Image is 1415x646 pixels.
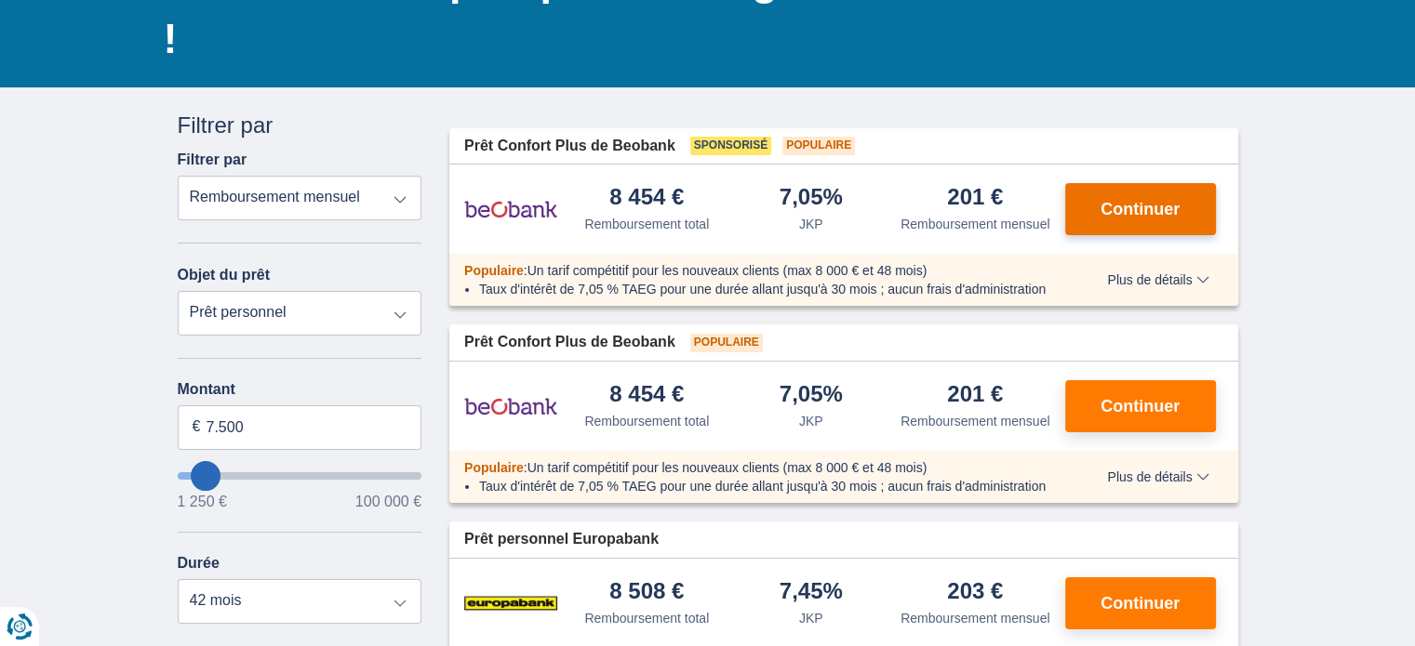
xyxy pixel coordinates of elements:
[464,186,557,232] img: produit.pl.alt Beobank
[178,494,227,509] font: 1 250 €
[1065,183,1216,235] button: Continuer
[1101,200,1180,218] font: Continuer
[780,578,843,603] font: 7,45%
[947,578,1003,603] font: 203 €
[178,267,271,283] font: Objet du prêt
[947,381,1003,406] font: 201 €
[1107,469,1192,484] font: Plus de détails
[1093,272,1222,287] button: Plus de détails
[464,138,675,153] font: Prêt Confort Plus de Beobank
[694,138,768,152] font: Sponsorisé
[193,418,201,434] font: €
[1101,594,1180,613] font: Continuer
[609,184,684,209] font: 8 454 €
[464,580,557,626] img: produit.pl.alt Europabank
[178,112,274,138] font: Filtrer par
[780,381,843,406] font: 7,05%
[947,184,1003,209] font: 201 €
[1065,380,1216,432] button: Continuer
[178,555,220,571] font: Durée
[1107,272,1192,287] font: Plus de détails
[584,414,709,428] font: Remboursement total
[901,611,1049,626] font: Remboursement mensuel
[178,152,247,167] font: Filtrer par
[786,138,851,152] font: Populaire
[901,217,1049,231] font: Remboursement mensuel
[609,578,684,603] font: 8 508 €
[355,494,421,509] font: 100 000 €
[584,217,709,231] font: Remboursement total
[799,217,823,231] font: JKP
[609,381,684,406] font: 8 454 €
[694,336,759,349] font: Populaire
[1101,397,1180,415] font: Continuer
[799,611,823,626] font: JKP
[1093,469,1222,484] button: Plus de détails
[527,263,928,278] font: Un tarif compétitif pour les nouveaux clients (max 8 000 € et 48 mois)
[464,334,675,349] font: Prêt Confort Plus de Beobank
[464,460,524,475] font: Populaire
[901,414,1049,428] font: Remboursement mensuel
[524,460,527,475] font: :
[584,611,709,626] font: Remboursement total
[524,263,527,278] font: :
[479,479,1046,494] font: Taux d'intérêt de 7,05 % TAEG pour une durée allant jusqu'à 30 mois ; aucun frais d'administration
[1065,577,1216,629] button: Continuer
[464,383,557,429] img: produit.pl.alt Beobank
[527,460,928,475] font: Un tarif compétitif pour les nouveaux clients (max 8 000 € et 48 mois)
[178,381,235,397] font: Montant
[464,263,524,278] font: Populaire
[780,184,843,209] font: 7,05%
[799,414,823,428] font: JKP
[464,531,659,547] font: Prêt personnel Europabank
[479,282,1046,297] font: Taux d'intérêt de 7,05 % TAEG pour une durée allant jusqu'à 30 mois ; aucun frais d'administration
[178,472,422,480] input: vouloir emprunter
